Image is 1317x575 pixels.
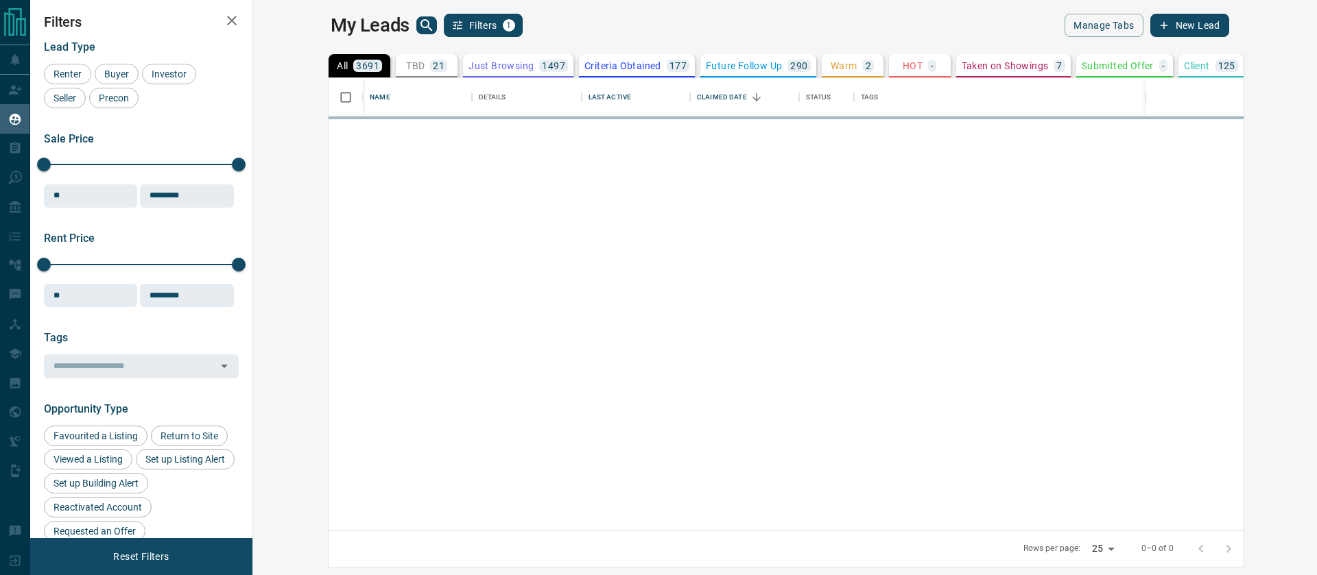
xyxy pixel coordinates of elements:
[706,61,782,71] p: Future Follow Up
[962,61,1049,71] p: Taken on Showings
[89,88,139,108] div: Precon
[44,64,91,84] div: Renter
[95,64,139,84] div: Buyer
[406,61,425,71] p: TBD
[104,545,178,568] button: Reset Filters
[44,521,145,541] div: Requested an Offer
[799,78,854,117] div: Status
[151,426,228,446] div: Return to Site
[331,14,410,36] h1: My Leads
[44,497,152,517] div: Reactivated Account
[468,61,534,71] p: Just Browsing
[44,40,95,53] span: Lead Type
[433,61,444,71] p: 21
[589,78,631,117] div: Last Active
[582,78,690,117] div: Last Active
[854,78,1289,117] div: Tags
[141,454,230,465] span: Set up Listing Alert
[215,356,234,376] button: Open
[356,61,379,71] p: 3691
[931,61,934,71] p: -
[44,473,148,493] div: Set up Building Alert
[479,78,506,117] div: Details
[584,61,661,71] p: Criteria Obtained
[44,449,132,469] div: Viewed a Listing
[1162,61,1165,71] p: -
[831,61,857,71] p: Warm
[49,502,147,513] span: Reactivated Account
[147,69,191,79] span: Investor
[49,430,143,441] span: Favourited a Listing
[1218,61,1235,71] p: 125
[370,78,390,117] div: Name
[416,16,437,34] button: search button
[697,78,747,117] div: Claimed Date
[542,61,565,71] p: 1497
[1087,539,1119,559] div: 25
[866,61,871,71] p: 2
[44,14,239,30] h2: Filters
[142,64,196,84] div: Investor
[669,61,687,71] p: 177
[472,78,582,117] div: Details
[363,78,471,117] div: Name
[1082,61,1154,71] p: Submitted Offer
[49,526,141,537] span: Requested an Offer
[1023,543,1081,554] p: Rows per page:
[49,454,128,465] span: Viewed a Listing
[49,93,81,103] span: Seller
[690,78,798,117] div: Claimed Date
[44,402,128,415] span: Opportunity Type
[44,132,94,145] span: Sale Price
[903,61,923,71] p: HOT
[136,449,235,469] div: Set up Listing Alert
[790,61,807,71] p: 290
[504,21,514,30] span: 1
[156,430,223,441] span: Return to Site
[44,232,95,245] span: Rent Price
[94,93,134,103] span: Precon
[1056,61,1062,71] p: 7
[444,14,523,37] button: Filters1
[1150,14,1229,37] button: New Lead
[99,69,134,79] span: Buyer
[806,78,831,117] div: Status
[49,69,86,79] span: Renter
[49,478,143,489] span: Set up Building Alert
[1184,61,1209,71] p: Client
[44,426,147,446] div: Favourited a Listing
[44,331,68,344] span: Tags
[747,88,766,107] button: Sort
[44,88,86,108] div: Seller
[1065,14,1143,37] button: Manage Tabs
[337,61,348,71] p: All
[861,78,879,117] div: Tags
[1141,543,1174,554] p: 0–0 of 0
